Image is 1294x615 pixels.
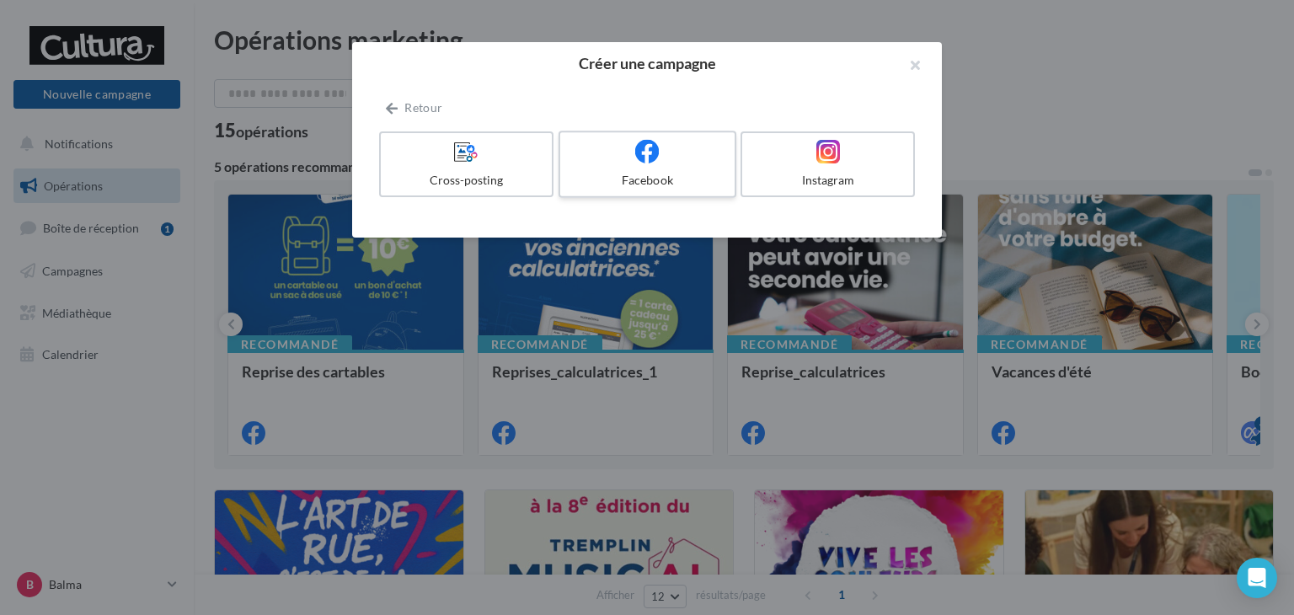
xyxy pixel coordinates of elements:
[379,98,449,118] button: Retour
[1237,558,1277,598] div: Open Intercom Messenger
[749,172,906,189] div: Instagram
[388,172,545,189] div: Cross-posting
[567,172,727,189] div: Facebook
[379,56,915,71] h2: Créer une campagne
